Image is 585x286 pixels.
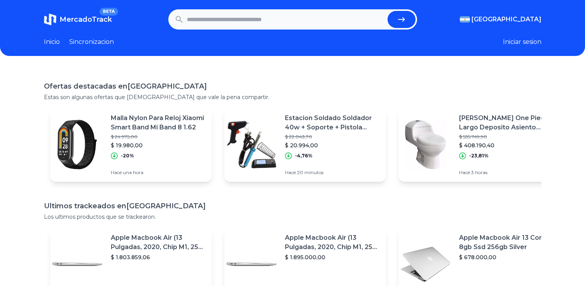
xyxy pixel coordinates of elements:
[460,15,541,24] button: [GEOGRAPHIC_DATA]
[285,233,380,252] p: Apple Macbook Air (13 Pulgadas, 2020, Chip M1, 256 Gb De Ssd, 8 Gb De Ram) - Plata
[111,169,206,176] p: Hace una hora
[471,15,541,24] span: [GEOGRAPHIC_DATA]
[398,107,560,182] a: Featured image[PERSON_NAME] One Piece Largo Deposito Asiento Envio Gratis$ 535.749,90$ 408.190,40...
[285,169,380,176] p: Hace 20 minutos
[44,201,541,211] h1: Ultimos trackeados en [GEOGRAPHIC_DATA]
[285,113,380,132] p: Estacion Soldado Soldador 40w + Soporte + Pistola Silicona
[285,253,380,261] p: $ 1.895.000,00
[460,16,470,23] img: Argentina
[111,113,206,132] p: Malla Nylon Para Reloj Xiaomi Smart Band Mi Band 8 1.62
[59,15,112,24] span: MercadoTrack
[111,253,206,261] p: $ 1.803.859,06
[111,141,206,149] p: $ 19.980,00
[224,107,386,182] a: Featured imageEstacion Soldado Soldador 40w + Soporte + Pistola Silicona$ 22.043,70$ 20.994,00-4,...
[50,107,212,182] a: Featured imageMalla Nylon Para Reloj Xiaomi Smart Band Mi Band 8 1.62$ 24.975,00$ 19.980,00-20%Ha...
[100,8,118,16] span: BETA
[69,37,114,47] a: Sincronizacion
[285,141,380,149] p: $ 20.994,00
[111,233,206,252] p: Apple Macbook Air (13 Pulgadas, 2020, Chip M1, 256 Gb De Ssd, 8 Gb De Ram) - Plata
[459,113,554,132] p: [PERSON_NAME] One Piece Largo Deposito Asiento Envio Gratis
[398,117,453,172] img: Featured image
[459,134,554,140] p: $ 535.749,90
[459,233,554,252] p: Apple Macbook Air 13 Core I5 8gb Ssd 256gb Silver
[44,213,541,221] p: Los ultimos productos que se trackearon.
[469,153,489,159] p: -23,81%
[459,253,554,261] p: $ 678.000,00
[44,13,112,26] a: MercadoTrackBETA
[44,81,541,92] h1: Ofertas destacadas en [GEOGRAPHIC_DATA]
[295,153,313,159] p: -4,76%
[503,37,541,47] button: Iniciar sesion
[224,117,279,172] img: Featured image
[44,13,56,26] img: MercadoTrack
[111,134,206,140] p: $ 24.975,00
[459,141,554,149] p: $ 408.190,40
[50,117,105,172] img: Featured image
[459,169,554,176] p: Hace 3 horas
[44,37,60,47] a: Inicio
[44,93,541,101] p: Estas son algunas ofertas que [DEMOGRAPHIC_DATA] que vale la pena compartir.
[285,134,380,140] p: $ 22.043,70
[121,153,134,159] p: -20%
